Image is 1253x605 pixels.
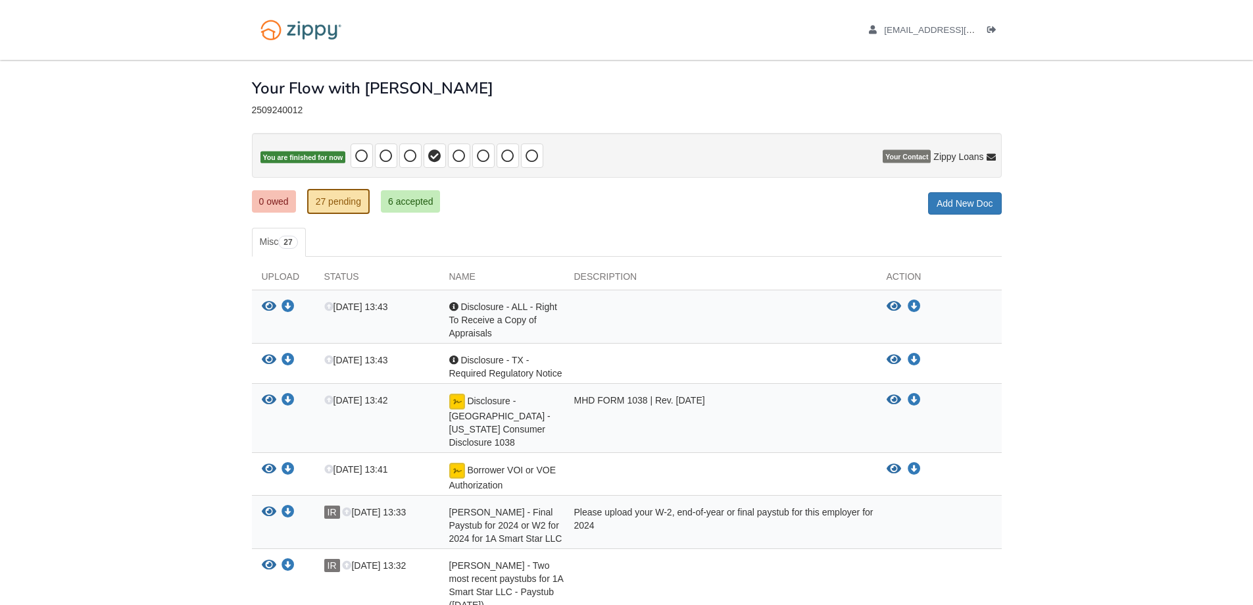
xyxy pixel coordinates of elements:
[449,463,465,479] img: Document fully signed
[262,394,276,408] button: View Disclosure - TX - Texas Consumer Disclosure 1038
[282,465,295,475] a: Download Borrower VOI or VOE Authorization
[908,302,921,312] a: Download Disclosure - ALL - Right To Receive a Copy of Appraisals
[324,559,340,572] span: IR
[908,464,921,475] a: Download Borrower VOI or VOE Authorization
[449,355,562,379] span: Disclosure - TX - Required Regulatory Notice
[262,559,276,573] button: View Iris Rojas - Two most recent paystubs for 1A Smart Star LLC - Paystub (Sept 19, 2025)
[877,270,1002,290] div: Action
[883,150,931,163] span: Your Contact
[282,302,295,313] a: Download Disclosure - ALL - Right To Receive a Copy of Appraisals
[324,506,340,519] span: IR
[449,394,465,409] img: Document fully signed
[262,354,276,367] button: View Disclosure - TX - Required Regulatory Notice
[342,507,406,517] span: [DATE] 13:33
[908,355,921,365] a: Download Disclosure - TX - Required Regulatory Notice
[282,396,295,406] a: Download Disclosure - TX - Texas Consumer Disclosure 1038
[278,236,297,249] span: 27
[449,507,562,544] span: [PERSON_NAME] - Final Paystub for 2024 or W2 for 2024 for 1A Smart Star LLC
[869,25,1035,38] a: edit profile
[307,189,370,214] a: 27 pending
[449,302,557,338] span: Disclosure - ALL - Right To Receive a Copy of Appraisals
[282,561,295,571] a: Download Iris Rojas - Two most recent paystubs for 1A Smart Star LLC - Paystub (Sept 19, 2025)
[262,300,276,314] button: View Disclosure - ALL - Right To Receive a Copy of Appraisals
[260,151,346,164] span: You are finished for now
[884,25,1035,35] span: irving_jr99@hotmail.com
[564,506,877,545] div: Please upload your W-2, end-of-year or final paystub for this employer for 2024
[381,190,441,213] a: 6 accepted
[252,270,314,290] div: Upload
[987,25,1002,38] a: Log out
[324,302,388,312] span: [DATE] 13:43
[324,395,388,406] span: [DATE] 13:42
[928,192,1002,215] a: Add New Doc
[252,228,306,257] a: Misc
[282,355,295,366] a: Download Disclosure - TX - Required Regulatory Notice
[324,355,388,365] span: [DATE] 13:43
[252,105,1002,116] div: 2509240012
[887,394,901,407] button: View Disclosure - TX - Texas Consumer Disclosure 1038
[252,190,296,213] a: 0 owed
[252,80,493,97] h1: Your Flow with [PERSON_NAME]
[252,13,350,47] img: Logo
[282,508,295,518] a: Download Iris Rojas - Final Paystub for 2024 or W2 for 2024 for 1A Smart Star LLC
[439,270,564,290] div: Name
[314,270,439,290] div: Status
[449,396,551,448] span: Disclosure - [GEOGRAPHIC_DATA] - [US_STATE] Consumer Disclosure 1038
[324,464,388,475] span: [DATE] 13:41
[342,560,406,571] span: [DATE] 13:32
[262,506,276,519] button: View Iris Rojas - Final Paystub for 2024 or W2 for 2024 for 1A Smart Star LLC
[908,395,921,406] a: Download Disclosure - TX - Texas Consumer Disclosure 1038
[887,300,901,313] button: View Disclosure - ALL - Right To Receive a Copy of Appraisals
[564,394,877,449] div: MHD FORM 1038 | Rev. [DATE]
[564,270,877,290] div: Description
[887,463,901,476] button: View Borrower VOI or VOE Authorization
[262,463,276,477] button: View Borrower VOI or VOE Authorization
[933,150,983,163] span: Zippy Loans
[449,465,556,490] span: Borrower VOI or VOE Authorization
[887,354,901,367] button: View Disclosure - TX - Required Regulatory Notice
